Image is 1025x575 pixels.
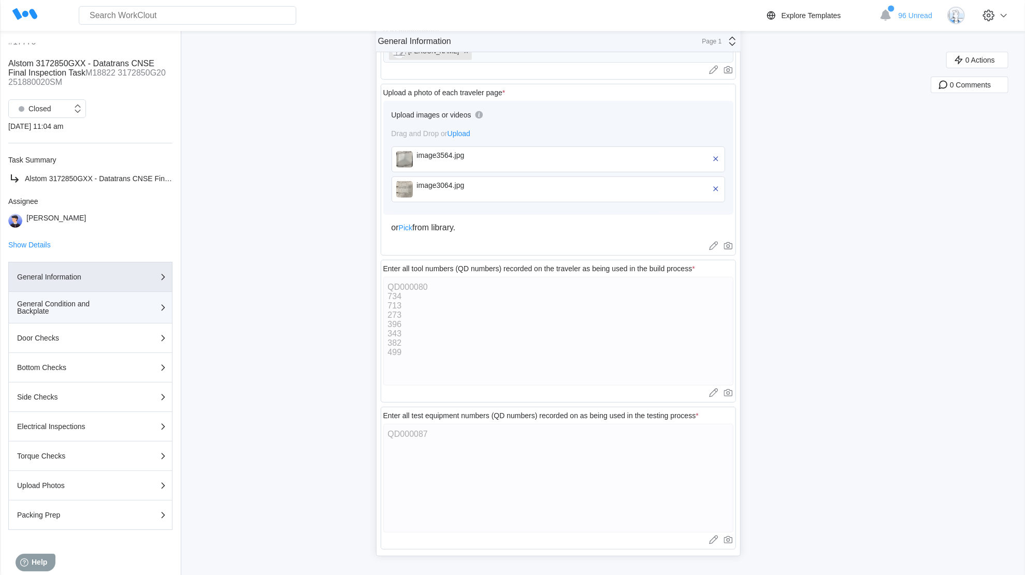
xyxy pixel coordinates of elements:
[8,292,172,323] button: General Condition and Backplate
[118,68,166,77] mark: 3172850G20
[8,471,172,500] button: Upload Photos
[85,68,116,77] mark: M18822
[396,181,413,198] img: image3064.jpg
[8,382,172,412] button: Side Checks
[899,11,932,20] span: 96 Unread
[399,224,412,232] span: Pick
[383,411,699,420] div: Enter all test equipment numbers (QD numbers) recorded on as being used in the testing process
[417,181,536,189] div: image3064.jpg
[447,129,470,138] span: Upload
[8,262,172,292] button: General Information
[17,423,121,430] div: Electrical Inspections
[392,111,471,119] div: Upload images or videos
[8,197,172,205] div: Assignee
[8,122,172,130] div: [DATE] 11:04 am
[79,6,296,25] input: Search WorkClout
[8,78,62,86] mark: 251880020SM
[782,11,841,20] div: Explore Templates
[26,214,86,228] div: [PERSON_NAME]
[383,424,733,533] textarea: QD000087
[17,452,121,460] div: Torque Checks
[17,273,121,281] div: General Information
[946,52,1008,68] button: 0 Actions
[392,129,471,138] span: Drag and Drop or
[950,81,991,89] span: 0 Comments
[8,353,172,382] button: Bottom Checks
[765,9,874,22] a: Explore Templates
[8,214,22,228] img: user-5.png
[17,393,121,401] div: Side Checks
[8,156,172,164] div: Task Summary
[8,241,51,248] button: Show Details
[417,151,536,159] div: image3564.jpg
[17,364,121,371] div: Bottom Checks
[392,223,725,232] div: or from library.
[25,174,222,183] span: Alstom 3172850GXX - Datatrans CNSE Final Inspection Task
[947,7,965,24] img: clout-05.png
[17,334,121,342] div: Door Checks
[8,412,172,441] button: Electrical Inspections
[965,56,995,64] span: 0 Actions
[17,300,121,315] div: General Condition and Backplate
[8,323,172,353] button: Door Checks
[14,101,51,116] div: Closed
[383,264,695,273] div: Enter all tool numbers (QD numbers) recorded on the traveler as being used in the build process
[17,482,121,489] div: Upload Photos
[383,89,506,97] div: Upload a photo of each traveler page
[8,59,154,77] span: Alstom 3172850GXX - Datatrans CNSE Final Inspection Task
[696,38,722,45] div: Page 1
[8,172,172,185] a: Alstom 3172850GXX - Datatrans CNSE Final Inspection Task
[17,511,121,519] div: Packing Prep
[8,441,172,471] button: Torque Checks
[8,500,172,530] button: Packing Prep
[396,151,413,168] img: image3564.jpg
[378,37,451,46] div: General Information
[931,77,1008,93] button: 0 Comments
[383,277,733,386] textarea: QD000080 734 713 273 396 343 382 499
